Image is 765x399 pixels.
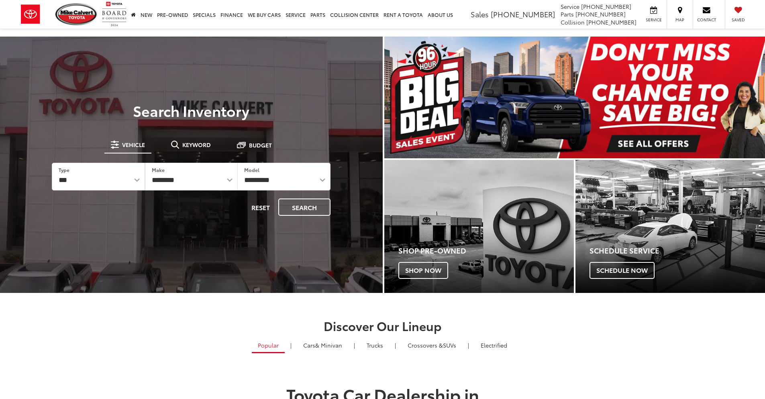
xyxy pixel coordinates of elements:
li: | [352,341,357,349]
span: [PHONE_NUMBER] [586,18,636,26]
span: & Minivan [315,341,342,349]
span: Service [645,17,663,23]
span: Vehicle [122,142,145,147]
a: Electrified [475,338,513,352]
label: Model [244,166,259,173]
span: [PHONE_NUMBER] [575,10,626,18]
label: Type [59,166,69,173]
h3: Search Inventory [34,102,349,119]
span: Parts [561,10,574,18]
h4: Schedule Service [590,247,765,255]
button: Reset [245,198,277,216]
div: Toyota [384,160,574,293]
span: Budget [249,142,272,148]
label: Make [152,166,165,173]
span: Crossovers & [408,341,443,349]
span: Collision [561,18,585,26]
span: Map [671,17,689,23]
li: | [466,341,471,349]
span: Service [561,2,579,10]
li: | [393,341,398,349]
span: Schedule Now [590,262,655,279]
a: SUVs [402,338,462,352]
div: Toyota [575,160,765,293]
a: Shop Pre-Owned Shop Now [384,160,574,293]
a: Trucks [361,338,389,352]
span: Saved [729,17,747,23]
span: Shop Now [398,262,448,279]
a: Popular [252,338,285,353]
span: Keyword [182,142,211,147]
a: Cars [297,338,348,352]
h4: Shop Pre-Owned [398,247,574,255]
a: Schedule Service Schedule Now [575,160,765,293]
li: | [288,341,294,349]
span: [PHONE_NUMBER] [581,2,631,10]
span: Sales [471,9,489,19]
h2: Discover Our Lineup [100,319,666,332]
img: Mike Calvert Toyota [55,3,98,25]
span: [PHONE_NUMBER] [491,9,555,19]
span: Contact [697,17,716,23]
button: Search [278,198,330,216]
